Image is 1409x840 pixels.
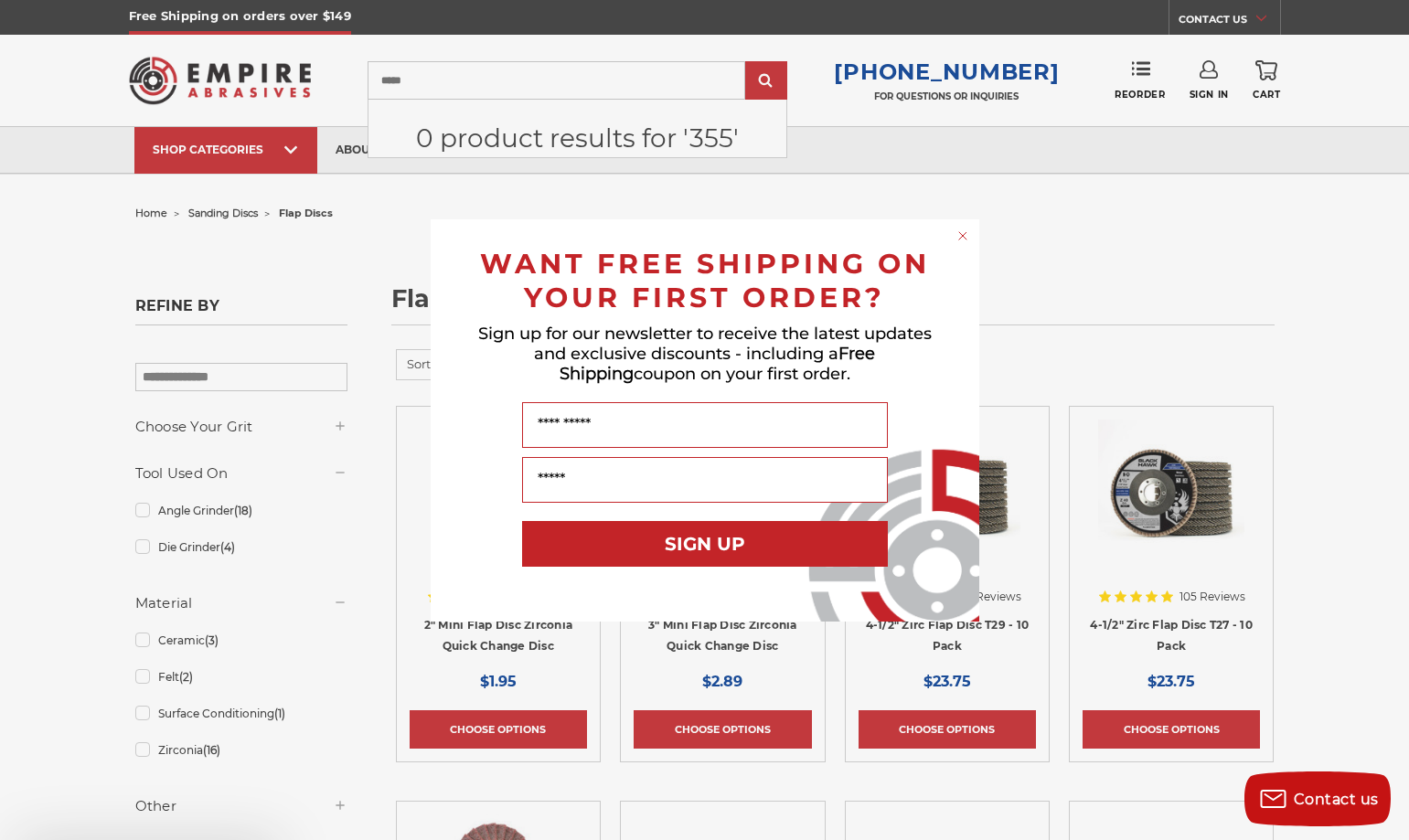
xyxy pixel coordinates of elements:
button: SIGN UP [522,521,888,567]
span: Sign up for our newsletter to receive the latest updates and exclusive discounts - including a co... [478,324,932,384]
span: WANT FREE SHIPPING ON YOUR FIRST ORDER? [480,247,930,314]
span: Contact us [1294,791,1379,808]
span: Free Shipping [560,344,876,384]
button: Close dialog [954,227,972,245]
button: Contact us [1244,771,1391,826]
